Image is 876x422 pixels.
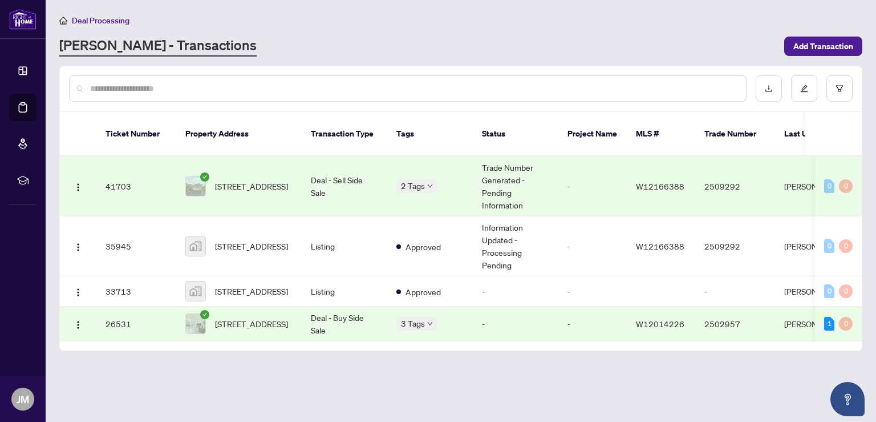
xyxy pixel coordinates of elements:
[69,315,87,333] button: Logo
[96,112,176,156] th: Ticket Number
[74,183,83,192] img: Logo
[839,317,853,331] div: 0
[215,240,288,252] span: [STREET_ADDRESS]
[69,177,87,195] button: Logo
[558,216,627,276] td: -
[695,276,775,307] td: -
[186,282,205,301] img: thumbnail-img
[800,85,808,93] span: edit
[69,237,87,255] button: Logo
[839,284,853,298] div: 0
[775,156,861,216] td: [PERSON_NAME]
[186,236,205,256] img: thumbnail-img
[824,317,834,331] div: 1
[839,179,853,193] div: 0
[200,310,209,319] span: check-circle
[830,382,865,416] button: Open asap
[302,307,387,341] td: Deal - Buy Side Sale
[695,156,775,216] td: 2509292
[791,75,817,102] button: edit
[695,307,775,341] td: 2502957
[59,17,67,25] span: home
[824,284,834,298] div: 0
[473,276,558,307] td: -
[96,216,176,276] td: 35945
[473,216,558,276] td: Information Updated - Processing Pending
[302,156,387,216] td: Deal - Sell Side Sale
[186,314,205,333] img: thumbnail-img
[302,276,387,307] td: Listing
[69,282,87,300] button: Logo
[186,176,205,196] img: thumbnail-img
[176,112,302,156] th: Property Address
[839,239,853,253] div: 0
[636,319,684,329] span: W12014226
[96,276,176,307] td: 33713
[215,317,288,330] span: [STREET_ADDRESS]
[9,9,36,30] img: logo
[558,112,627,156] th: Project Name
[775,112,861,156] th: Last Updated By
[824,179,834,193] div: 0
[558,276,627,307] td: -
[96,156,176,216] td: 41703
[824,239,834,253] div: 0
[74,320,83,329] img: Logo
[695,112,775,156] th: Trade Number
[405,240,441,253] span: Approved
[17,391,29,407] span: JM
[59,36,257,57] a: [PERSON_NAME] - Transactions
[826,75,853,102] button: filter
[558,307,627,341] td: -
[215,180,288,192] span: [STREET_ADDRESS]
[775,216,861,276] td: [PERSON_NAME]
[427,183,433,189] span: down
[784,37,862,56] button: Add Transaction
[387,112,473,156] th: Tags
[775,307,861,341] td: [PERSON_NAME]
[401,179,425,192] span: 2 Tags
[72,15,129,26] span: Deal Processing
[836,85,843,93] span: filter
[200,172,209,182] span: check-circle
[473,307,558,341] td: -
[695,216,775,276] td: 2509292
[215,285,288,298] span: [STREET_ADDRESS]
[775,276,861,307] td: [PERSON_NAME]
[473,156,558,216] td: Trade Number Generated - Pending Information
[636,181,684,191] span: W12166388
[627,112,695,156] th: MLS #
[96,307,176,341] td: 26531
[74,288,83,297] img: Logo
[405,286,441,298] span: Approved
[756,75,782,102] button: download
[636,241,684,251] span: W12166388
[302,112,387,156] th: Transaction Type
[74,243,83,252] img: Logo
[427,321,433,327] span: down
[558,156,627,216] td: -
[765,85,773,93] span: download
[302,216,387,276] td: Listing
[793,37,853,55] span: Add Transaction
[401,317,425,330] span: 3 Tags
[473,112,558,156] th: Status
